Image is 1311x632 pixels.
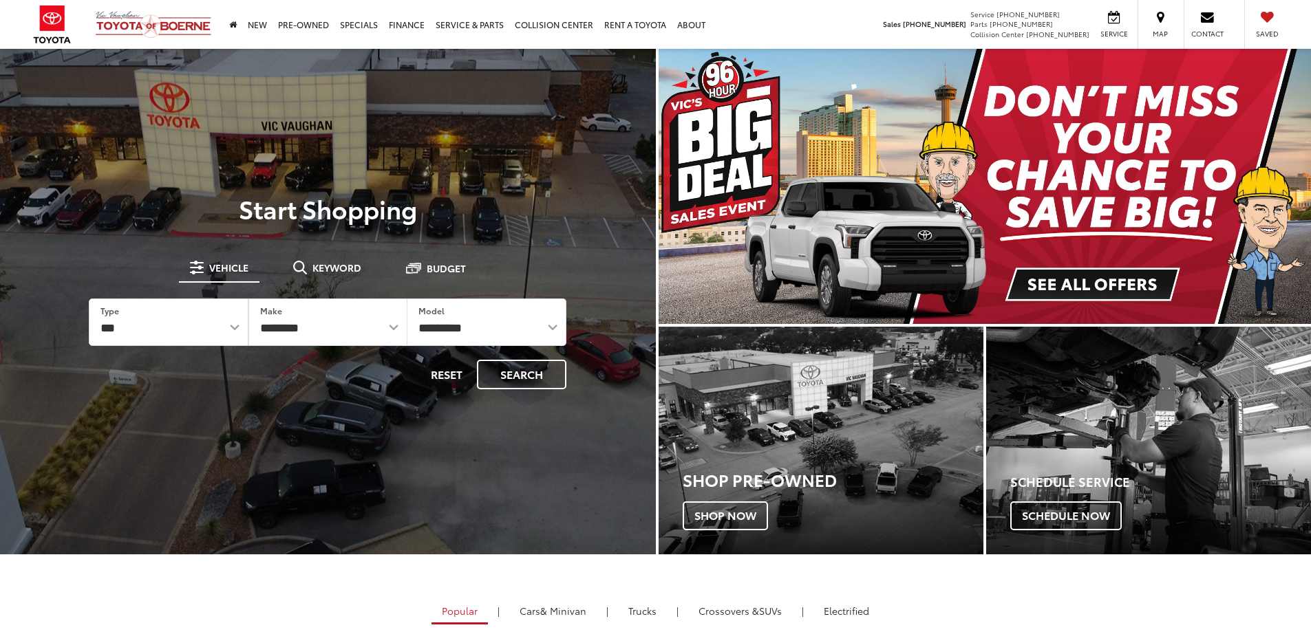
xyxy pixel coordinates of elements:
[540,604,586,618] span: & Minivan
[1026,29,1089,39] span: [PHONE_NUMBER]
[1098,29,1129,39] span: Service
[683,501,768,530] span: Shop Now
[427,263,466,273] span: Budget
[95,10,212,39] img: Vic Vaughan Toyota of Boerne
[659,327,983,554] a: Shop Pre-Owned Shop Now
[798,604,807,618] li: |
[603,604,612,618] li: |
[1145,29,1175,39] span: Map
[883,19,901,29] span: Sales
[990,19,1053,29] span: [PHONE_NUMBER]
[970,19,988,29] span: Parts
[970,29,1024,39] span: Collision Center
[618,599,667,622] a: Trucks
[683,470,983,488] h3: Shop Pre-Owned
[986,327,1311,554] a: Schedule Service Schedule Now
[699,604,759,618] span: Crossovers &
[1010,475,1311,489] h4: Schedule Service
[494,604,503,618] li: |
[996,9,1060,19] span: [PHONE_NUMBER]
[1191,29,1224,39] span: Contact
[688,599,792,622] a: SUVs
[260,305,282,316] label: Make
[431,599,488,624] a: Popular
[419,360,474,389] button: Reset
[986,327,1311,554] div: Toyota
[312,263,361,272] span: Keyword
[477,360,566,389] button: Search
[813,599,880,622] a: Electrified
[209,263,248,272] span: Vehicle
[903,19,966,29] span: [PHONE_NUMBER]
[673,604,682,618] li: |
[58,195,598,222] p: Start Shopping
[509,599,597,622] a: Cars
[970,9,994,19] span: Service
[659,327,983,554] div: Toyota
[1252,29,1282,39] span: Saved
[100,305,119,316] label: Type
[1010,501,1122,530] span: Schedule Now
[418,305,445,316] label: Model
